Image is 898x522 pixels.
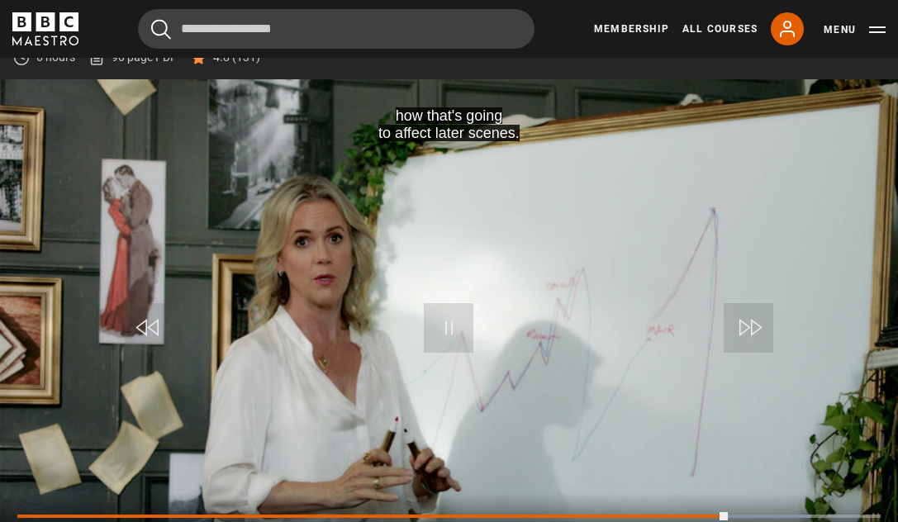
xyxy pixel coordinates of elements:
button: Toggle navigation [824,21,886,38]
div: Progress Bar [17,515,881,518]
a: All Courses [682,21,758,36]
input: Search [138,9,535,49]
svg: BBC Maestro [12,12,78,45]
a: Membership [594,21,669,36]
button: Submit the search query [151,19,171,40]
